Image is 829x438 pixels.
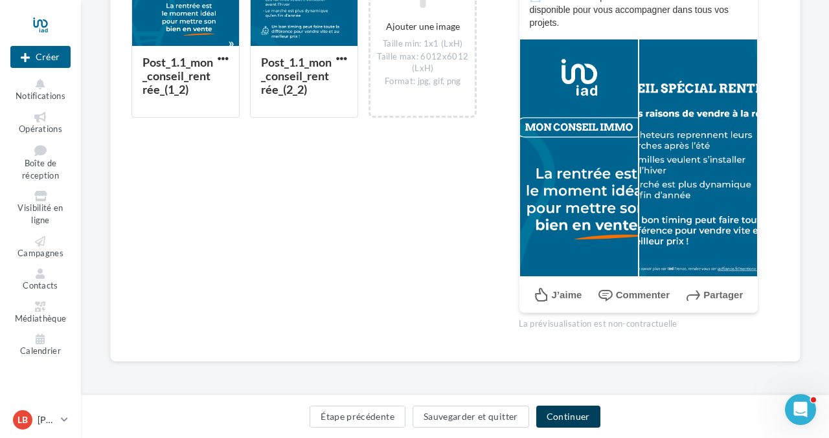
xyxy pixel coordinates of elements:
div: Post_1.1_mon_conseil_rentrée_(2_2) [261,55,332,96]
span: LB [17,413,28,426]
p: [PERSON_NAME] [38,413,56,426]
div: La prévisualisation est non-contractuelle [519,313,758,330]
iframe: Intercom live chat [785,394,816,425]
span: Contacts [23,280,58,290]
span: Commenter [616,289,670,300]
button: Sauvegarder et quitter [413,406,529,428]
span: Médiathèque [15,313,67,323]
button: Continuer [536,406,600,428]
a: Campagnes [10,234,71,261]
button: Créer [10,46,71,68]
span: Visibilité en ligne [17,203,63,226]
span: Opérations [19,124,62,134]
a: Opérations [10,109,71,137]
span: J’aime [552,289,582,300]
span: Campagnes [17,248,63,258]
a: Boîte de réception [10,142,71,183]
div: Nouvelle campagne [10,46,71,68]
a: Visibilité en ligne [10,188,71,228]
button: Notifications [10,76,71,104]
a: LB [PERSON_NAME] [10,408,71,432]
button: Étape précédente [310,406,405,428]
a: Calendrier [10,331,71,359]
span: Partager [703,289,743,300]
span: Boîte de réception [22,159,59,181]
span: Calendrier [20,345,61,356]
a: Médiathèque [10,299,71,327]
div: Post_1.1_mon_conseil_rentrée_(1_2) [142,55,213,96]
a: Contacts [10,266,71,294]
span: Notifications [16,91,65,101]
